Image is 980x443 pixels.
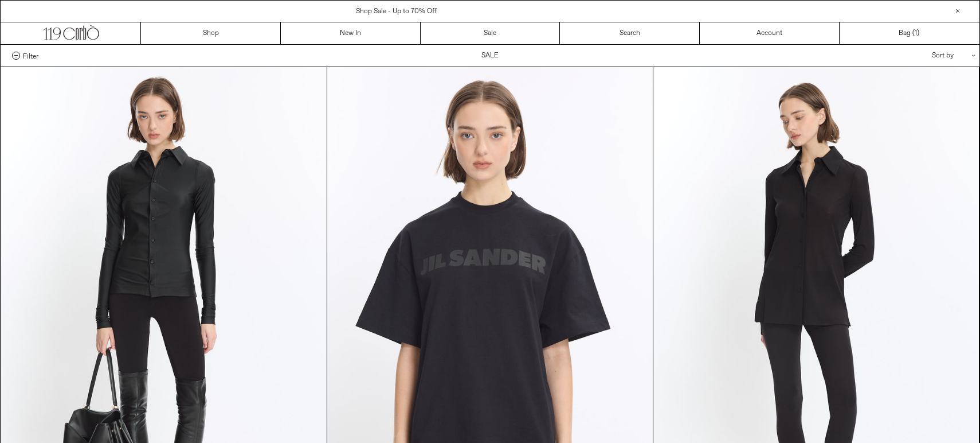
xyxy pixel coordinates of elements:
[356,7,437,16] a: Shop Sale - Up to 70% Off
[865,45,968,67] div: Sort by
[700,22,840,44] a: Account
[141,22,281,44] a: Shop
[915,28,919,38] span: )
[421,22,560,44] a: Sale
[840,22,979,44] a: Bag ()
[915,29,917,38] span: 1
[560,22,700,44] a: Search
[281,22,421,44] a: New In
[23,52,38,60] span: Filter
